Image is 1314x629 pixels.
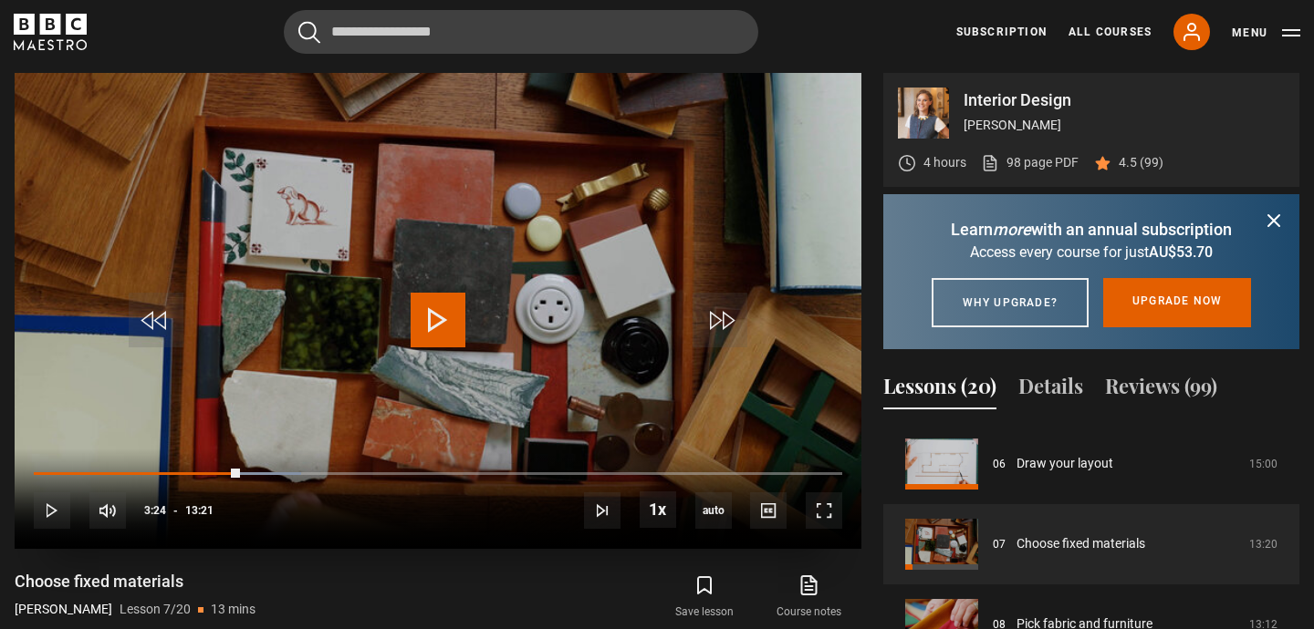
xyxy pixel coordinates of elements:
[981,153,1079,172] a: 98 page PDF
[34,472,842,476] div: Progress Bar
[173,504,178,517] span: -
[1105,371,1217,409] button: Reviews (99)
[806,492,842,529] button: Fullscreen
[1103,278,1251,327] a: Upgrade now
[932,278,1089,327] a: Why upgrade?
[211,600,255,619] p: 13 mins
[120,600,191,619] p: Lesson 7/20
[34,492,70,529] button: Play
[284,10,758,54] input: Search
[15,571,255,593] h1: Choose fixed materials
[185,494,214,527] span: 13:21
[956,24,1047,40] a: Subscription
[1149,243,1213,261] span: AU$53.70
[750,492,787,529] button: Captions
[695,492,732,529] span: auto
[1119,153,1163,172] p: 4.5 (99)
[964,92,1285,108] p: Interior Design
[1069,24,1152,40] a: All Courses
[1017,534,1145,553] a: Choose fixed materials
[640,491,676,528] button: Playback Rate
[695,492,732,529] div: Current quality: 720p
[993,220,1031,239] i: more
[15,73,861,549] video-js: Video Player
[905,217,1277,242] p: Learn with an annual subscription
[757,571,861,624] a: Course notes
[1017,454,1113,473] a: Draw your layout
[1232,24,1300,42] button: Toggle navigation
[905,242,1277,263] p: Access every course for just
[883,371,996,409] button: Lessons (20)
[923,153,966,172] p: 4 hours
[584,492,620,529] button: Next Lesson
[144,494,166,527] span: 3:24
[1018,371,1083,409] button: Details
[14,14,87,50] svg: BBC Maestro
[964,116,1285,135] p: [PERSON_NAME]
[15,600,112,619] p: [PERSON_NAME]
[89,492,126,529] button: Mute
[652,571,756,624] button: Save lesson
[298,21,320,44] button: Submit the search query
